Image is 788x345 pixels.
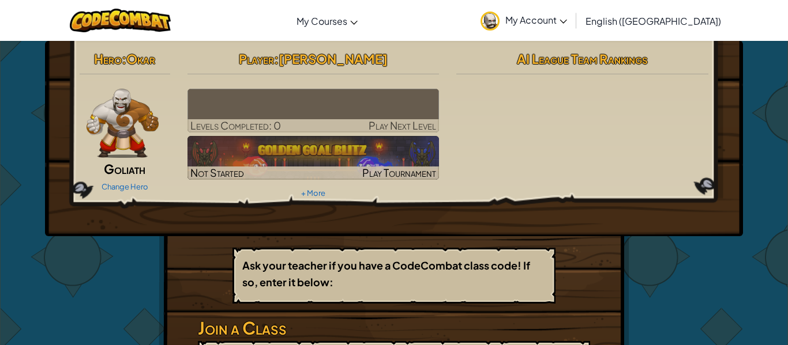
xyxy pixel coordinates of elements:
[297,15,347,27] span: My Courses
[580,5,727,36] a: English ([GEOGRAPHIC_DATA])
[102,182,148,191] a: Change Hero
[190,166,244,179] span: Not Started
[239,51,274,67] span: Player
[291,5,363,36] a: My Courses
[187,136,440,180] a: Not StartedPlay Tournament
[279,51,388,67] span: [PERSON_NAME]
[190,119,281,132] span: Levels Completed: 0
[301,188,325,198] a: + More
[362,166,436,179] span: Play Tournament
[369,119,436,132] span: Play Next Level
[187,136,440,180] img: Golden Goal
[242,259,530,289] b: Ask your teacher if you have a CodeCombat class code! If so, enter it below:
[481,12,500,31] img: avatar
[70,9,171,32] img: CodeCombat logo
[122,51,126,67] span: :
[104,161,145,177] span: Goliath
[198,315,590,341] h3: Join a Class
[586,15,721,27] span: English ([GEOGRAPHIC_DATA])
[126,51,155,67] span: Okar
[505,14,567,26] span: My Account
[187,89,440,132] a: Play Next Level
[94,51,122,67] span: Hero
[87,89,159,158] img: goliath-pose.png
[517,51,648,67] span: AI League Team Rankings
[475,2,573,39] a: My Account
[274,51,279,67] span: :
